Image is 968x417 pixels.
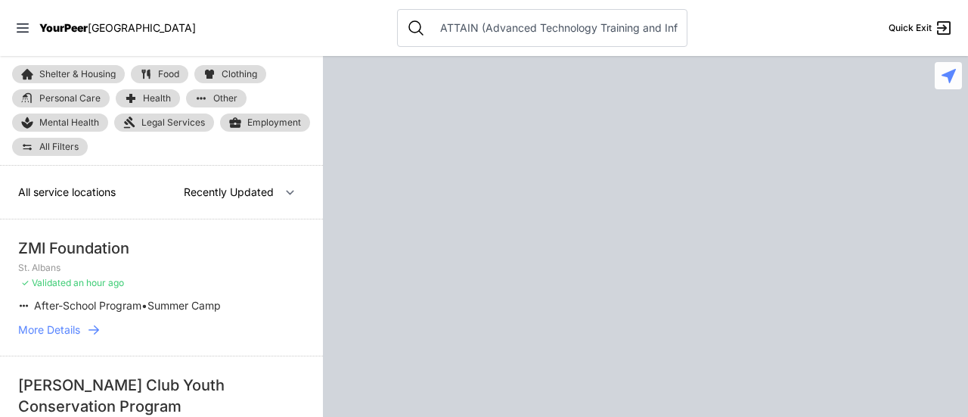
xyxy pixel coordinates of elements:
span: Mental Health [39,117,99,129]
span: Shelter & Housing [39,70,116,79]
span: an hour ago [73,277,124,288]
a: Quick Exit [889,19,953,37]
span: Clothing [222,70,257,79]
a: Clothing [194,65,266,83]
a: Food [131,65,188,83]
a: Employment [220,114,310,132]
div: [PERSON_NAME] Club Youth Conservation Program [18,375,305,417]
a: Legal Services [114,114,214,132]
span: Other [213,94,237,103]
a: More Details [18,322,305,338]
span: YourPeer [39,21,88,34]
a: YourPeer[GEOGRAPHIC_DATA] [39,23,196,33]
span: After-School Program [34,299,141,312]
p: St. Albans [18,262,305,274]
span: Employment [247,117,301,129]
a: Health [116,89,180,107]
a: Personal Care [12,89,110,107]
span: Personal Care [39,94,101,103]
span: • [141,299,147,312]
input: Search [431,20,678,36]
span: Legal Services [141,117,205,129]
span: All Filters [39,142,79,151]
span: Quick Exit [889,22,932,34]
span: ✓ Validated [21,277,71,288]
a: Shelter & Housing [12,65,125,83]
div: ZMI Foundation [18,238,305,259]
a: Mental Health [12,114,108,132]
span: Health [143,94,171,103]
a: Other [186,89,247,107]
span: Food [158,70,179,79]
span: All service locations [18,185,116,198]
span: More Details [18,322,80,338]
span: Summer Camp [147,299,221,312]
span: [GEOGRAPHIC_DATA] [88,21,196,34]
a: All Filters [12,138,88,156]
